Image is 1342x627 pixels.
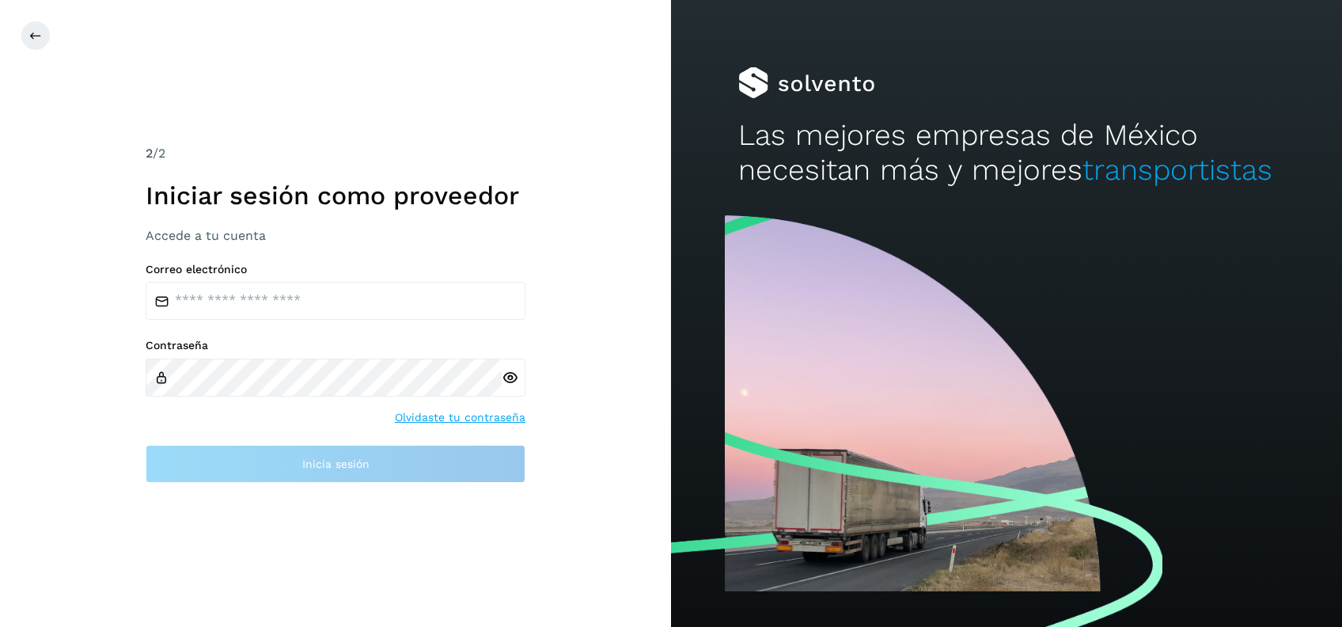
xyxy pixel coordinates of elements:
[738,118,1275,188] h2: Las mejores empresas de México necesitan más y mejores
[146,339,525,352] label: Contraseña
[146,228,525,243] h3: Accede a tu cuenta
[146,445,525,483] button: Inicia sesión
[146,263,525,276] label: Correo electrónico
[395,409,525,426] a: Olvidaste tu contraseña
[146,146,153,161] span: 2
[146,144,525,163] div: /2
[146,180,525,211] h1: Iniciar sesión como proveedor
[1082,153,1272,187] span: transportistas
[302,458,370,469] span: Inicia sesión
